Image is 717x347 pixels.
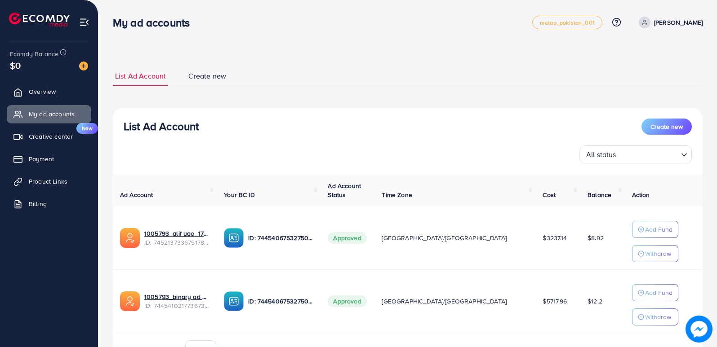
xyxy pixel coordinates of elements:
[9,13,70,26] img: logo
[79,61,88,70] img: image
[144,301,209,310] span: ID: 7445410217736732673
[120,228,140,248] img: ic-ads-acc.e4c84228.svg
[632,284,678,301] button: Add Fund
[144,292,209,311] div: <span class='underline'>1005793_binary ad account 1_1733519668386</span></br>7445410217736732673
[328,181,361,199] span: Ad Account Status
[7,195,91,213] a: Billing
[635,17,703,28] a: [PERSON_NAME]
[645,312,671,322] p: Withdraw
[144,229,209,238] a: 1005793_alif uae_1735085948322
[543,233,567,242] span: $3237.14
[113,16,197,29] h3: My ad accounts
[632,221,678,238] button: Add Fund
[10,49,58,58] span: Ecomdy Balance
[29,154,54,163] span: Payment
[115,71,166,81] span: List Ad Account
[584,148,618,161] span: All status
[29,177,67,186] span: Product Links
[382,190,412,199] span: Time Zone
[654,17,703,28] p: [PERSON_NAME]
[144,292,209,301] a: 1005793_binary ad account 1_1733519668386
[7,150,91,168] a: Payment
[120,291,140,311] img: ic-ads-acc.e4c84228.svg
[7,127,91,145] a: Creative centerNew
[632,308,678,325] button: Withdraw
[543,190,556,199] span: Cost
[588,297,602,306] span: $12.2
[29,132,73,141] span: Creative center
[144,229,209,247] div: <span class='underline'>1005793_alif uae_1735085948322</span></br>7452137336751783937
[686,316,713,343] img: image
[588,233,604,242] span: $8.92
[10,59,21,72] span: $0
[79,17,89,27] img: menu
[29,199,47,208] span: Billing
[76,123,98,134] span: New
[188,71,226,81] span: Create new
[650,122,683,131] span: Create new
[124,120,199,133] h3: List Ad Account
[224,228,244,248] img: ic-ba-acc.ded83a64.svg
[7,83,91,101] a: Overview
[645,287,672,298] p: Add Fund
[632,245,678,262] button: Withdraw
[29,110,75,119] span: My ad accounts
[645,248,671,259] p: Withdraw
[29,87,56,96] span: Overview
[382,233,507,242] span: [GEOGRAPHIC_DATA]/[GEOGRAPHIC_DATA]
[7,105,91,123] a: My ad accounts
[645,224,672,235] p: Add Fund
[579,145,692,163] div: Search for option
[619,146,677,161] input: Search for option
[588,190,611,199] span: Balance
[328,232,366,244] span: Approved
[144,238,209,247] span: ID: 7452137336751783937
[641,119,692,135] button: Create new
[632,190,650,199] span: Action
[120,190,153,199] span: Ad Account
[224,190,255,199] span: Your BC ID
[248,296,313,307] p: ID: 7445406753275019281
[382,297,507,306] span: [GEOGRAPHIC_DATA]/[GEOGRAPHIC_DATA]
[248,233,313,243] p: ID: 7445406753275019281
[224,291,244,311] img: ic-ba-acc.ded83a64.svg
[328,295,366,307] span: Approved
[532,16,602,29] a: metap_pakistan_001
[543,297,567,306] span: $5717.96
[7,172,91,190] a: Product Links
[540,20,595,26] span: metap_pakistan_001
